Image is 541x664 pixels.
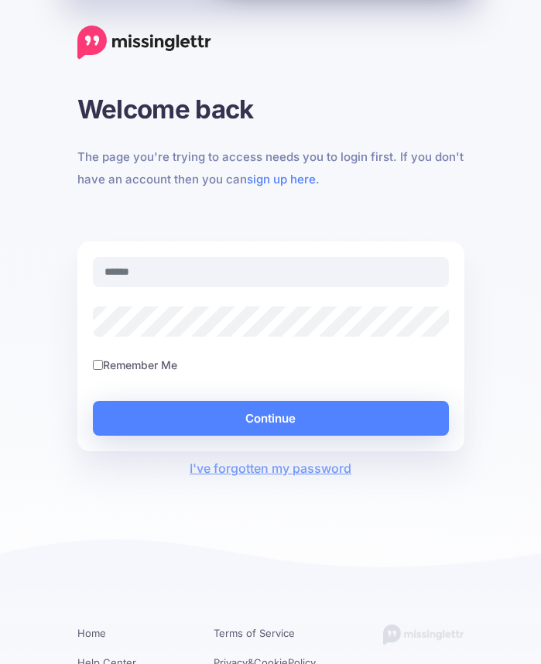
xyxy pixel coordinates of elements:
[214,627,295,639] a: Terms of Service
[247,172,316,187] a: sign up here
[77,145,464,190] p: The page you're trying to access needs you to login first. If you don't have an account then you ...
[77,92,464,126] h1: Welcome back
[77,627,106,639] a: Home
[437,27,480,58] button: Menu
[93,401,449,436] button: Continue
[190,460,351,476] a: I've forgotten my password
[103,356,177,374] label: Remember Me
